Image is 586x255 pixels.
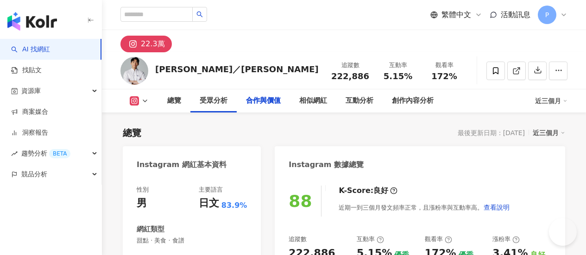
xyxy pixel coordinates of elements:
[501,10,530,19] span: 活動訊息
[167,95,181,106] div: 總覽
[49,149,70,158] div: BETA
[155,63,319,75] div: [PERSON_NAME]／[PERSON_NAME]
[137,224,164,234] div: 網紅類型
[137,160,227,170] div: Instagram 網紅基本資料
[289,160,364,170] div: Instagram 數據總覽
[199,186,223,194] div: 主要語言
[141,37,165,50] div: 22.3萬
[11,150,18,157] span: rise
[339,186,397,196] div: K-Score :
[331,71,369,81] span: 222,886
[137,196,147,211] div: 男
[120,57,148,85] img: KOL Avatar
[21,81,41,101] span: 資源庫
[7,12,57,31] img: logo
[483,198,510,217] button: 查看說明
[384,72,412,81] span: 5.15%
[123,126,141,139] div: 總覽
[299,95,327,106] div: 相似網紅
[11,66,42,75] a: 找貼文
[11,45,50,54] a: searchAI 找網紅
[289,192,312,211] div: 88
[137,236,247,245] span: 甜點 · 美食 · 食譜
[196,11,203,18] span: search
[11,107,48,117] a: 商案媒合
[11,128,48,137] a: 洞察報告
[339,198,510,217] div: 近期一到三個月發文頻率正常，且漲粉率與互動率高。
[533,127,565,139] div: 近三個月
[357,235,384,243] div: 互動率
[431,72,457,81] span: 172%
[427,61,462,70] div: 觀看率
[289,235,307,243] div: 追蹤數
[137,186,149,194] div: 性別
[535,93,567,108] div: 近三個月
[484,204,510,211] span: 查看說明
[200,95,227,106] div: 受眾分析
[549,218,577,246] iframe: Help Scout Beacon - Open
[392,95,434,106] div: 創作內容分析
[441,10,471,20] span: 繁體中文
[21,164,47,185] span: 競品分析
[199,196,219,211] div: 日文
[246,95,281,106] div: 合作與價值
[425,235,452,243] div: 觀看率
[120,36,172,52] button: 22.3萬
[221,200,247,211] span: 83.9%
[331,61,369,70] div: 追蹤數
[458,129,525,137] div: 最後更新日期：[DATE]
[346,95,373,106] div: 互動分析
[545,10,549,20] span: P
[21,143,70,164] span: 趨勢分析
[380,61,416,70] div: 互動率
[492,235,520,243] div: 漲粉率
[373,186,388,196] div: 良好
